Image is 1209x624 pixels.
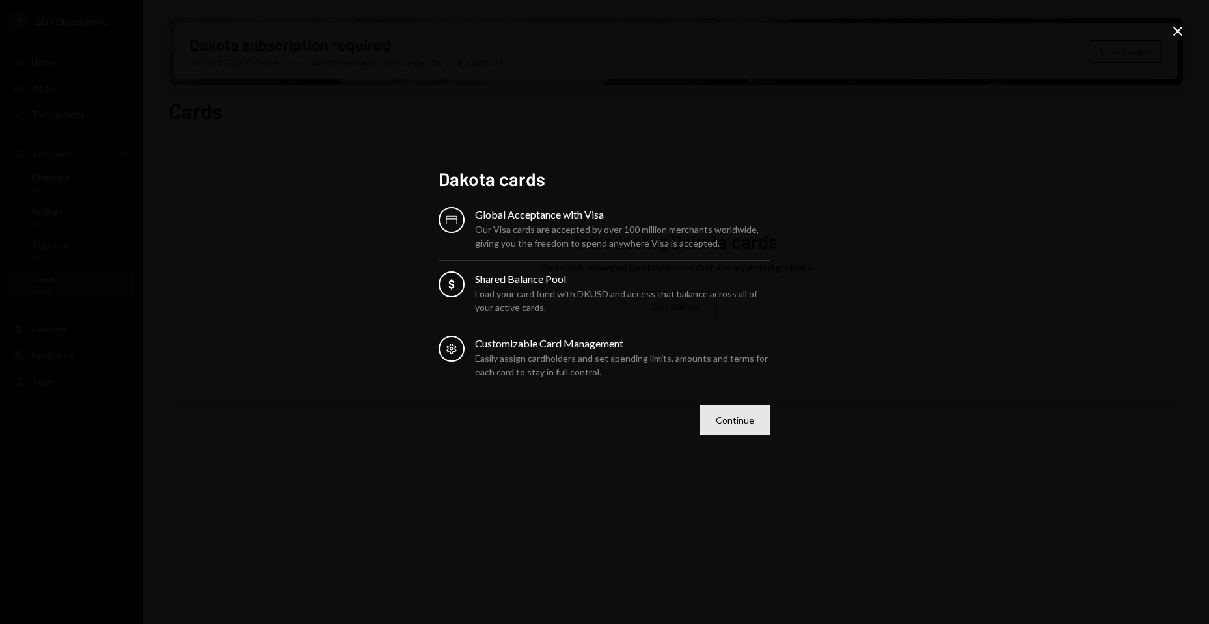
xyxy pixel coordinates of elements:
[439,167,770,192] h2: Dakota cards
[475,271,770,287] div: Shared Balance Pool
[475,287,770,314] div: Load your card fund with DKUSD and access that balance across all of your active cards.
[475,336,770,351] div: Customizable Card Management
[700,405,770,435] button: Continue
[475,207,770,223] div: Global Acceptance with Visa
[475,351,770,379] div: Easily assign cardholders and set spending limits, amounts and terms for each card to stay in ful...
[475,223,770,250] div: Our Visa cards are accepted by over 100 million merchants worldwide, giving you the freedom to sp...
